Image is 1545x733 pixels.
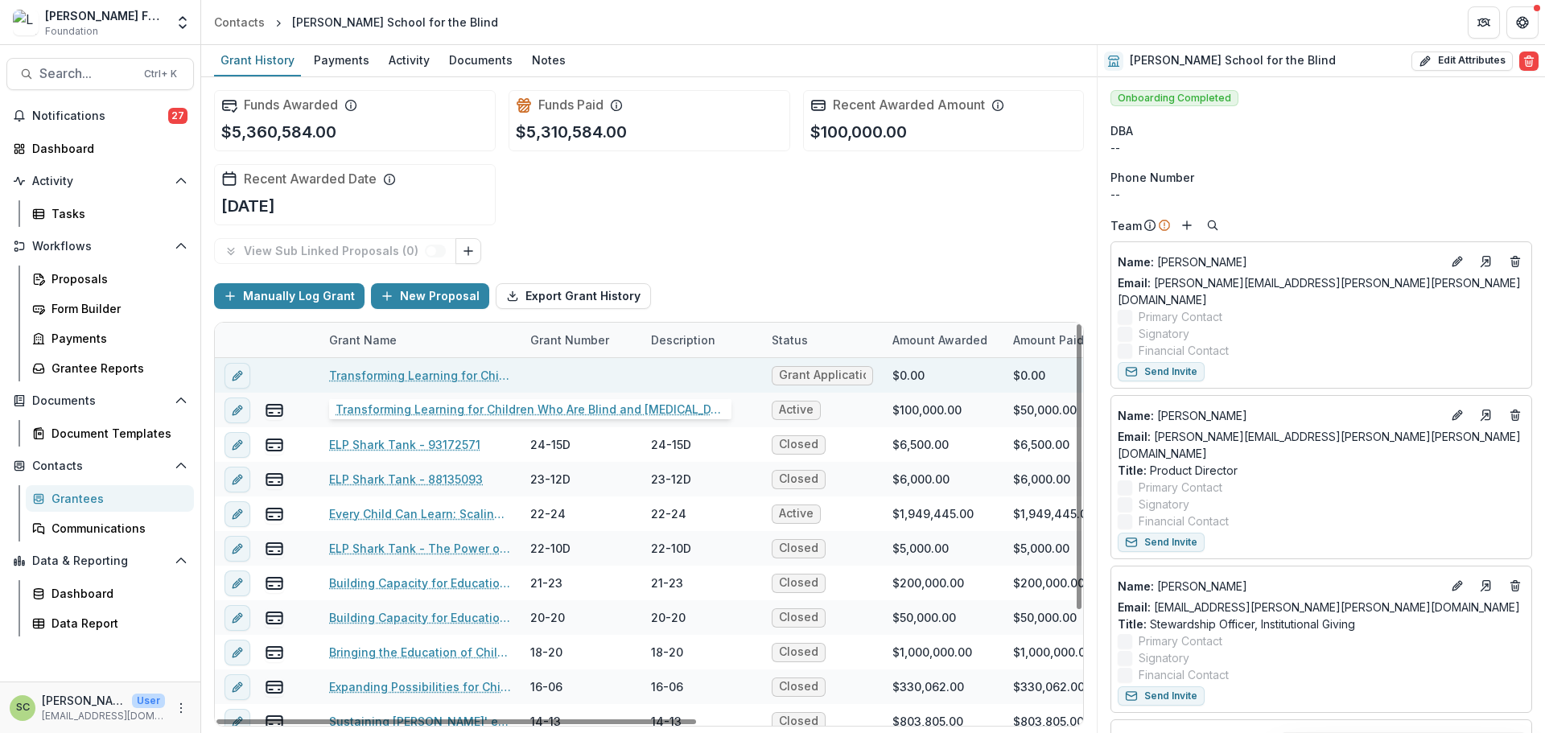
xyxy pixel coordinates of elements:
button: Deletes [1506,406,1525,425]
p: Team [1110,217,1142,234]
span: Closed [779,438,818,451]
div: 24-15D [651,436,691,453]
div: $6,000.00 [892,471,950,488]
div: $1,949,445.00 [892,505,974,522]
a: Contacts [208,10,271,34]
button: view-payments [265,712,284,731]
div: Amount Paid [1003,323,1124,357]
div: $50,000.00 [892,609,956,626]
div: 24-22 [530,402,566,418]
button: view-payments [265,574,284,593]
div: Grant Name [319,331,406,348]
div: Payments [51,330,181,347]
p: View Sub Linked Proposals ( 0 ) [244,245,425,258]
span: Closed [779,645,818,659]
span: Notifications [32,109,168,123]
a: Go to contact [1473,573,1499,599]
div: $50,000.00 [1013,609,1077,626]
p: [PERSON_NAME] [42,692,126,709]
button: Link Grants [455,238,481,264]
span: Closed [779,472,818,486]
span: Primary Contact [1139,479,1222,496]
div: 16-06 [530,678,562,695]
span: Documents [32,394,168,408]
span: Primary Contact [1139,632,1222,649]
div: 24-15D [530,436,571,453]
div: Tasks [51,205,181,222]
button: edit [225,432,250,458]
div: 18-20 [651,644,683,661]
div: Amount Awarded [883,323,1003,357]
button: Send Invite [1118,686,1205,706]
a: Bringing the Education of Children with Vision Impairment and [MEDICAL_DATA] to Scale in [GEOGRAP... [329,644,511,661]
button: Deletes [1506,576,1525,595]
span: Name : [1118,409,1154,422]
button: view-payments [265,504,284,524]
div: Grantee Reports [51,360,181,377]
div: Grant Name [319,323,521,357]
div: $50,000.00 [1013,402,1077,418]
div: Grantees [51,490,181,507]
span: Active [779,507,814,521]
button: Send Invite [1118,533,1205,552]
a: Activity [382,45,436,76]
a: Data Report [26,610,194,636]
div: 21-23 [651,574,683,591]
div: 14-13 [530,713,561,730]
div: Description [641,323,762,357]
button: View Sub Linked Proposals (0) [214,238,456,264]
button: Manually Log Grant [214,283,365,309]
button: New Proposal [371,283,489,309]
span: Search... [39,66,134,81]
a: Building Capacity for Educational Leadership and [MEDICAL_DATA] Recovery in [GEOGRAPHIC_DATA] [DA... [329,574,511,591]
span: Contacts [32,459,168,473]
button: Edit [1448,576,1467,595]
div: Grant Number [521,323,641,357]
div: $200,000.00 [1013,574,1085,591]
div: $0.00 [1013,367,1045,384]
div: $100,000.00 [892,402,962,418]
div: $200,000.00 [892,574,964,591]
a: Building Capacity for Educational Leadership [DATE]-[DATE] [329,402,511,418]
a: Name: [PERSON_NAME] [1118,407,1441,424]
div: $1,000,000.00 [892,644,972,661]
p: $100,000.00 [810,120,907,144]
span: Activity [32,175,168,188]
a: ELP Shark Tank - 88135093 [329,471,483,488]
div: Communications [51,520,181,537]
button: edit [225,640,250,665]
span: Closed [779,680,818,694]
div: Grant Number [521,331,619,348]
button: Send Invite [1118,362,1205,381]
div: Status [762,323,883,357]
button: view-payments [265,608,284,628]
h2: Recent Awarded Date [244,171,377,187]
div: 23-12D [651,471,691,488]
a: Payments [26,325,194,352]
button: edit [225,363,250,389]
h2: Funds Awarded [244,97,338,113]
button: view-payments [265,677,284,697]
a: Building Capacity for Educational Leadership in [GEOGRAPHIC_DATA] [DATE]-[DATE] - 61880593 [329,609,511,626]
div: 22-24 [651,505,686,522]
button: edit [225,674,250,700]
a: Documents [443,45,519,76]
button: Open Contacts [6,453,194,479]
div: 14-13 [651,713,682,730]
div: $330,062.00 [892,678,964,695]
span: 27 [168,108,187,124]
button: Delete [1519,51,1539,71]
a: Proposals [26,266,194,292]
div: $5,000.00 [1013,540,1069,557]
span: Closed [779,714,818,728]
nav: breadcrumb [208,10,505,34]
a: Name: [PERSON_NAME] [1118,578,1441,595]
div: -- [1110,186,1532,203]
span: Onboarding Completed [1110,90,1238,106]
div: 20-20 [530,609,565,626]
a: Go to contact [1473,402,1499,428]
div: 21-23 [530,574,562,591]
button: Open Activity [6,168,194,194]
div: Ctrl + K [141,65,180,83]
p: [PERSON_NAME] [1118,407,1441,424]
